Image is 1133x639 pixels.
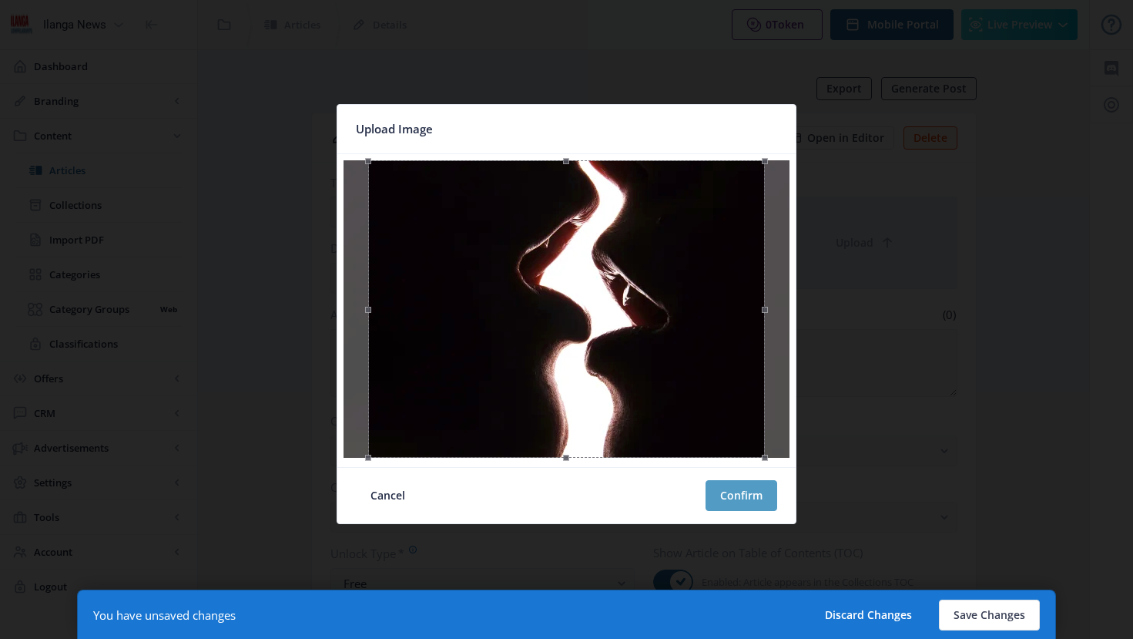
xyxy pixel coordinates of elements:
button: Confirm [706,480,777,511]
div: You have unsaved changes [93,607,236,623]
button: Save Changes [939,600,1040,631]
span: Upload Image [356,117,433,141]
img: wdJwBeoJr+LtAAAAABJRU5ErkJggg== [344,160,789,458]
button: Cancel [356,480,420,511]
button: Discard Changes [810,600,927,631]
